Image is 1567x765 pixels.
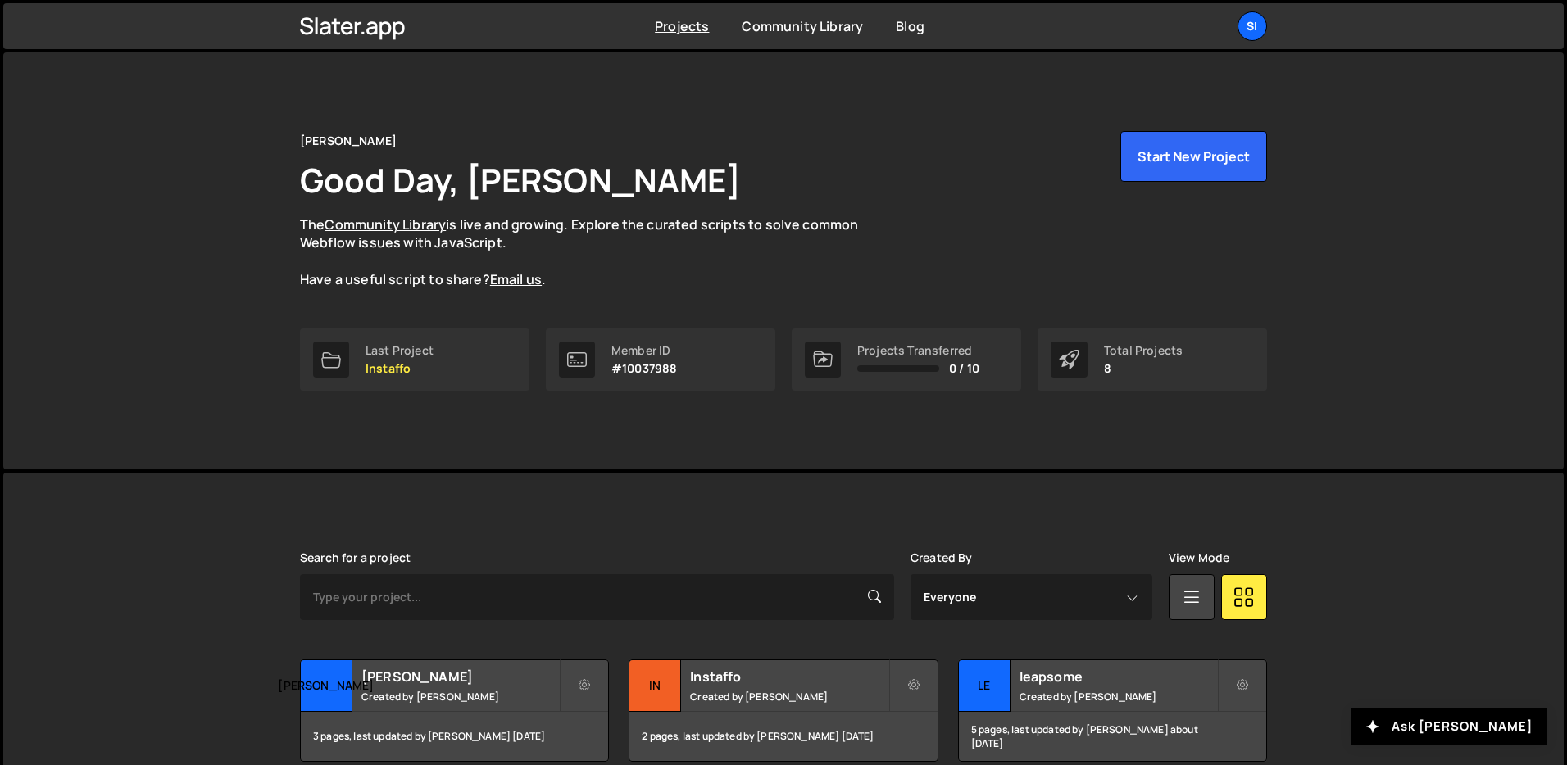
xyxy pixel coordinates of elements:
[958,659,1267,762] a: le leapsome Created by [PERSON_NAME] 5 pages, last updated by [PERSON_NAME] about [DATE]
[361,668,559,686] h2: [PERSON_NAME]
[959,660,1011,712] div: le
[629,659,938,762] a: In Instaffo Created by [PERSON_NAME] 2 pages, last updated by [PERSON_NAME] [DATE]
[300,574,894,620] input: Type your project...
[655,17,709,35] a: Projects
[1020,690,1217,704] small: Created by [PERSON_NAME]
[629,712,937,761] div: 2 pages, last updated by [PERSON_NAME] [DATE]
[300,157,741,202] h1: Good Day, [PERSON_NAME]
[300,551,411,564] label: Search for a project
[361,690,559,704] small: Created by [PERSON_NAME]
[1169,551,1229,564] label: View Mode
[857,344,979,357] div: Projects Transferred
[949,362,979,375] span: 0 / 10
[366,344,434,357] div: Last Project
[690,690,888,704] small: Created by [PERSON_NAME]
[611,344,677,357] div: Member ID
[959,712,1266,761] div: 5 pages, last updated by [PERSON_NAME] about [DATE]
[742,17,863,35] a: Community Library
[300,659,609,762] a: [PERSON_NAME] [PERSON_NAME] Created by [PERSON_NAME] 3 pages, last updated by [PERSON_NAME] [DATE]
[301,660,352,712] div: [PERSON_NAME]
[490,270,542,288] a: Email us
[1020,668,1217,686] h2: leapsome
[611,362,677,375] p: #10037988
[300,131,397,151] div: [PERSON_NAME]
[325,215,446,233] a: Community Library
[629,660,681,712] div: In
[1238,11,1267,41] a: SI
[300,215,890,289] p: The is live and growing. Explore the curated scripts to solve common Webflow issues with JavaScri...
[1120,131,1267,182] button: Start New Project
[690,668,888,686] h2: Instaffo
[366,362,434,375] p: Instaffo
[1351,708,1547,745] button: Ask [PERSON_NAME]
[896,17,924,35] a: Blog
[911,551,973,564] label: Created By
[300,328,529,391] a: Last Project Instaffo
[1104,344,1183,357] div: Total Projects
[1104,362,1183,375] p: 8
[301,712,608,761] div: 3 pages, last updated by [PERSON_NAME] [DATE]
